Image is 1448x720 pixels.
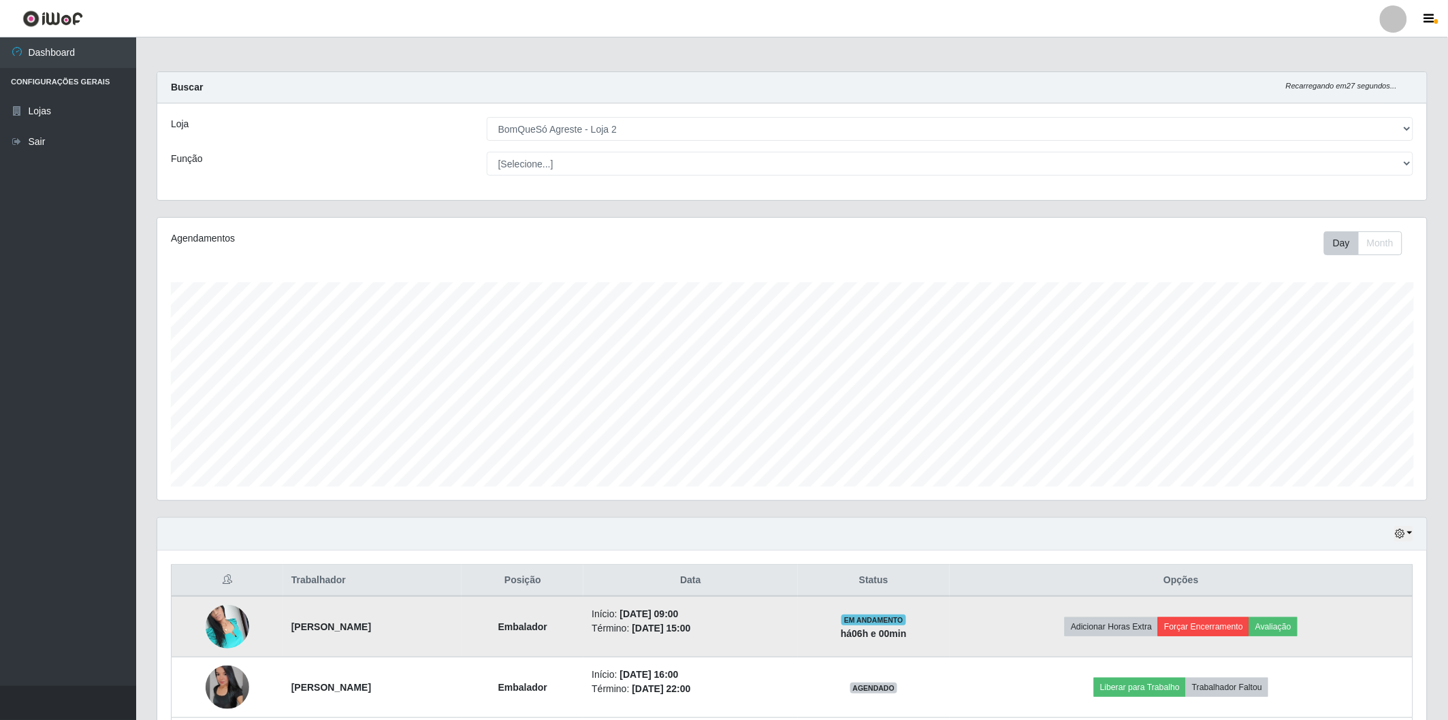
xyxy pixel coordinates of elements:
[1094,678,1186,697] button: Liberar para Trabalho
[283,565,462,597] th: Trabalhador
[850,683,898,693] span: AGENDADO
[1324,231,1359,255] button: Day
[291,621,371,632] strong: [PERSON_NAME]
[583,565,797,597] th: Data
[171,82,203,93] strong: Buscar
[632,683,691,694] time: [DATE] 22:00
[1186,678,1268,697] button: Trabalhador Faltou
[1324,231,1413,255] div: Toolbar with button groups
[620,669,679,680] time: [DATE] 16:00
[206,598,249,655] img: 1697796543878.jpeg
[950,565,1413,597] th: Opções
[171,117,189,131] label: Loja
[798,565,950,597] th: Status
[1158,617,1249,636] button: Forçar Encerramento
[841,628,907,639] strong: há 06 h e 00 min
[1324,231,1402,255] div: First group
[1286,82,1397,90] i: Recarregando em 27 segundos...
[592,682,789,696] li: Término:
[841,615,906,625] span: EM ANDAMENTO
[22,10,83,27] img: CoreUI Logo
[1065,617,1158,636] button: Adicionar Horas Extra
[171,231,677,246] div: Agendamentos
[1249,617,1298,636] button: Avaliação
[592,668,789,682] li: Início:
[620,608,679,619] time: [DATE] 09:00
[632,623,691,634] time: [DATE] 15:00
[291,682,371,693] strong: [PERSON_NAME]
[1358,231,1402,255] button: Month
[462,565,583,597] th: Posição
[498,682,547,693] strong: Embalador
[592,607,789,621] li: Início:
[206,666,249,709] img: 1750472737511.jpeg
[592,621,789,636] li: Término:
[171,152,203,166] label: Função
[498,621,547,632] strong: Embalador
